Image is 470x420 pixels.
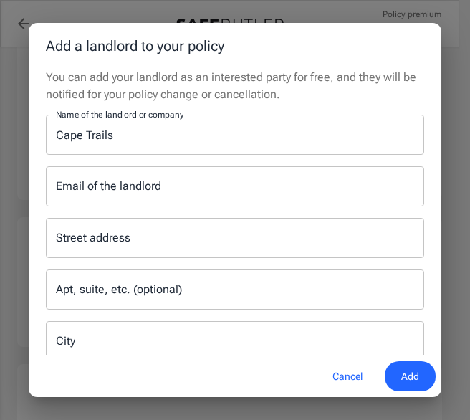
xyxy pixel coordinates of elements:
[401,368,419,386] span: Add
[385,361,436,392] button: Add
[316,361,379,392] button: Cancel
[56,108,183,120] label: Name of the landlord or company
[29,23,441,69] h2: Add a landlord to your policy
[46,69,424,103] p: You can add your landlord as an interested party for free, and they will be notified for your pol...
